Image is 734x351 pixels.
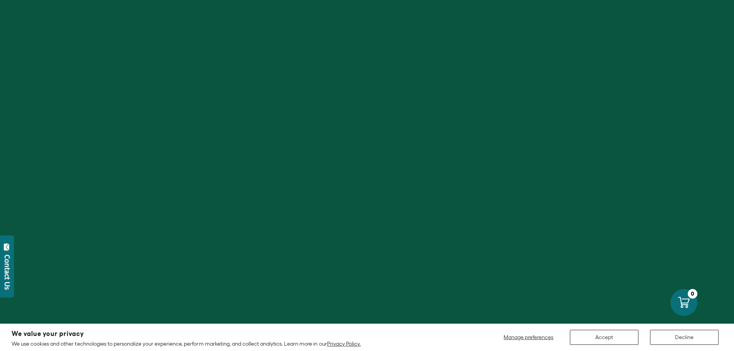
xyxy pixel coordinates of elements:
[3,255,11,290] div: Contact Us
[570,330,638,345] button: Accept
[12,331,361,337] h2: We value your privacy
[650,330,719,345] button: Decline
[499,330,558,345] button: Manage preferences
[12,340,361,347] p: We use cookies and other technologies to personalize your experience, perform marketing, and coll...
[688,289,697,299] div: 0
[327,341,361,347] a: Privacy Policy.
[504,334,553,340] span: Manage preferences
